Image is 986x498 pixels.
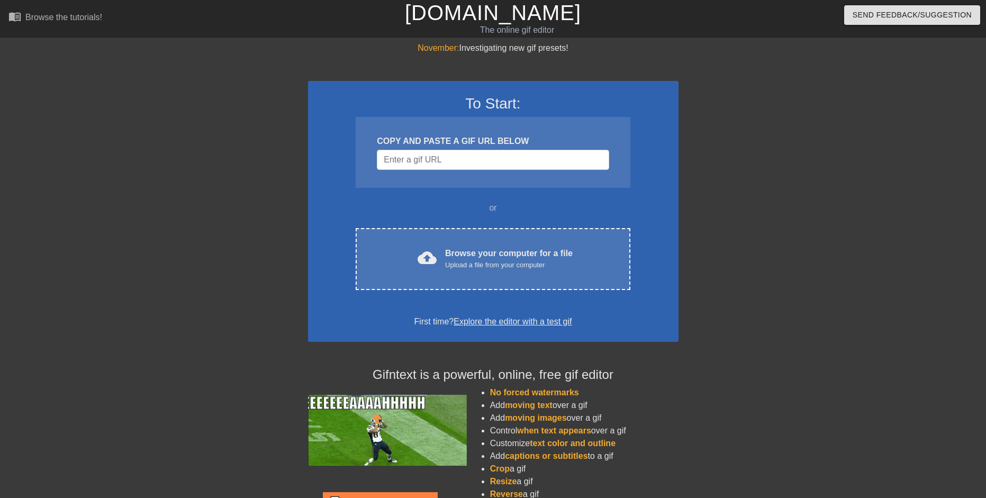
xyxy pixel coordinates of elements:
[377,135,609,148] div: COPY AND PASTE A GIF URL BELOW
[490,463,679,475] li: a gif
[308,42,679,55] div: Investigating new gif presets!
[490,399,679,412] li: Add over a gif
[505,401,553,410] span: moving text
[418,248,437,267] span: cloud_upload
[336,202,651,214] div: or
[490,388,579,397] span: No forced watermarks
[322,95,665,113] h3: To Start:
[25,13,102,22] div: Browse the tutorials!
[490,412,679,424] li: Add over a gif
[308,367,679,383] h4: Gifntext is a powerful, online, free gif editor
[853,8,972,22] span: Send Feedback/Suggestion
[490,477,517,486] span: Resize
[505,413,566,422] span: moving images
[445,260,573,270] div: Upload a file from your computer
[8,10,21,23] span: menu_book
[334,24,700,37] div: The online gif editor
[530,439,616,448] span: text color and outline
[445,247,573,270] div: Browse your computer for a file
[454,317,572,326] a: Explore the editor with a test gif
[490,424,679,437] li: Control over a gif
[405,1,581,24] a: [DOMAIN_NAME]
[505,451,587,460] span: captions or subtitles
[8,10,102,26] a: Browse the tutorials!
[377,150,609,170] input: Username
[844,5,980,25] button: Send Feedback/Suggestion
[517,426,591,435] span: when text appears
[308,395,467,466] img: football_small.gif
[490,464,510,473] span: Crop
[490,450,679,463] li: Add to a gif
[490,437,679,450] li: Customize
[322,315,665,328] div: First time?
[418,43,459,52] span: November:
[490,475,679,488] li: a gif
